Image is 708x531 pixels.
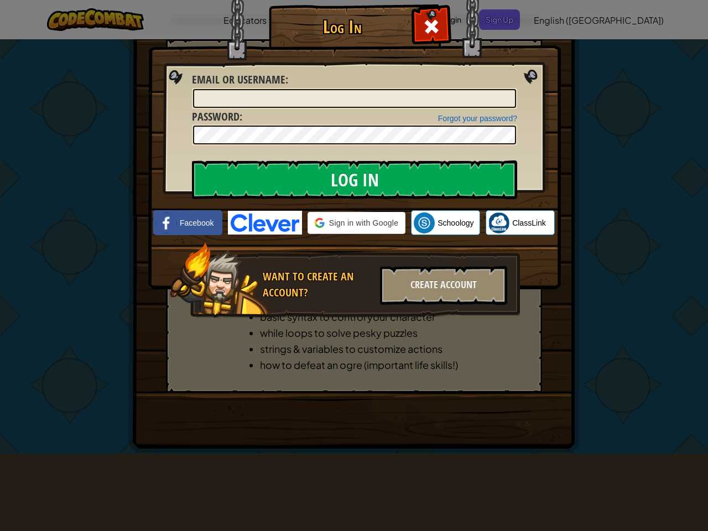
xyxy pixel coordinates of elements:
span: ClassLink [512,217,546,228]
input: Log In [192,160,517,199]
img: facebook_small.png [156,212,177,233]
a: Forgot your password? [438,114,517,123]
div: Sign in with Google [308,212,405,234]
span: Facebook [180,217,214,228]
span: Schoology [438,217,473,228]
div: Want to create an account? [263,269,373,300]
img: schoology.png [414,212,435,233]
span: Password [192,109,240,124]
h1: Log In [272,17,413,37]
img: classlink-logo-small.png [488,212,509,233]
label: : [192,72,288,88]
div: Create Account [380,266,507,305]
img: clever-logo-blue.png [228,211,302,235]
span: Email or Username [192,72,285,87]
label: : [192,109,242,125]
span: Sign in with Google [329,217,398,228]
